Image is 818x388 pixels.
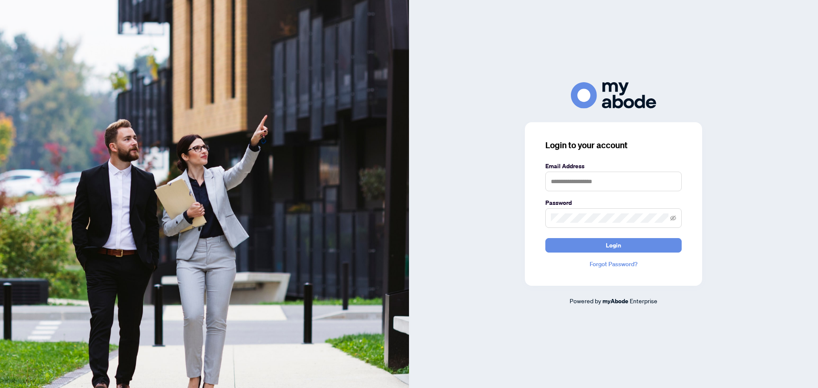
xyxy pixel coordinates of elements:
[571,82,656,108] img: ma-logo
[545,238,682,253] button: Login
[545,139,682,151] h3: Login to your account
[545,161,682,171] label: Email Address
[545,259,682,269] a: Forgot Password?
[545,198,682,207] label: Password
[630,297,657,305] span: Enterprise
[570,297,601,305] span: Powered by
[606,239,621,252] span: Login
[602,296,628,306] a: myAbode
[670,215,676,221] span: eye-invisible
